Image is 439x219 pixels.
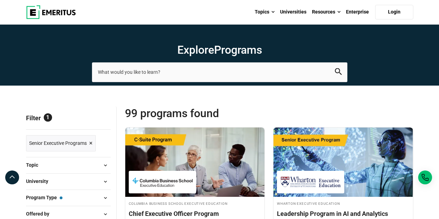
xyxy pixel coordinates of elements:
span: Programs [214,43,262,56]
a: Login [375,5,413,19]
img: Leadership Program in AI and Analytics | Online AI and Machine Learning Course [273,128,413,197]
img: Columbia Business School Executive Education [132,174,193,190]
span: 99 Programs found [125,106,269,120]
a: search [335,70,342,77]
button: search [335,68,342,76]
a: Reset all [89,114,111,123]
button: University [26,176,111,187]
h4: Leadership Program in AI and Analytics [277,209,410,218]
span: 1 [44,113,52,122]
h4: Chief Executive Officer Program [129,209,261,218]
span: Program Type [26,194,62,201]
button: Program Type [26,193,111,203]
input: search-page [92,62,347,82]
span: University [26,177,54,185]
span: × [89,138,93,148]
h4: Wharton Executive Education [277,200,410,206]
span: Offered by [26,210,55,218]
img: Chief Executive Officer Program | Online Leadership Course [125,128,265,197]
a: Senior Executive Programs × [26,135,96,151]
h1: Explore [92,43,347,57]
img: Wharton Executive Education [280,174,341,190]
button: Topic [26,160,111,170]
p: Filter [26,106,111,129]
span: Senior Executive Programs [29,139,87,147]
h4: Columbia Business School Executive Education [129,200,261,206]
span: Topic [26,161,44,169]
